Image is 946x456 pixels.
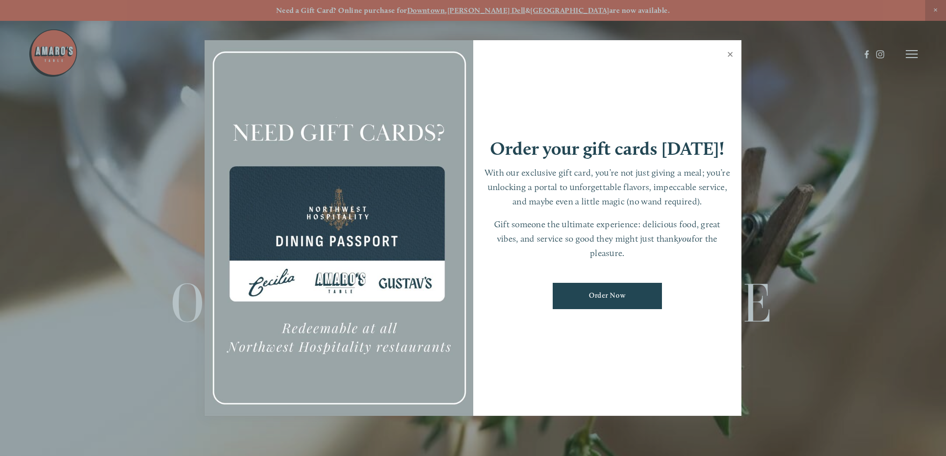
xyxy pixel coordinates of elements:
p: With our exclusive gift card, you’re not just giving a meal; you’re unlocking a portal to unforge... [483,166,732,208]
a: Order Now [553,283,662,309]
a: Close [721,42,740,69]
h1: Order your gift cards [DATE]! [490,139,725,158]
p: Gift someone the ultimate experience: delicious food, great vibes, and service so good they might... [483,217,732,260]
em: you [678,233,692,244]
